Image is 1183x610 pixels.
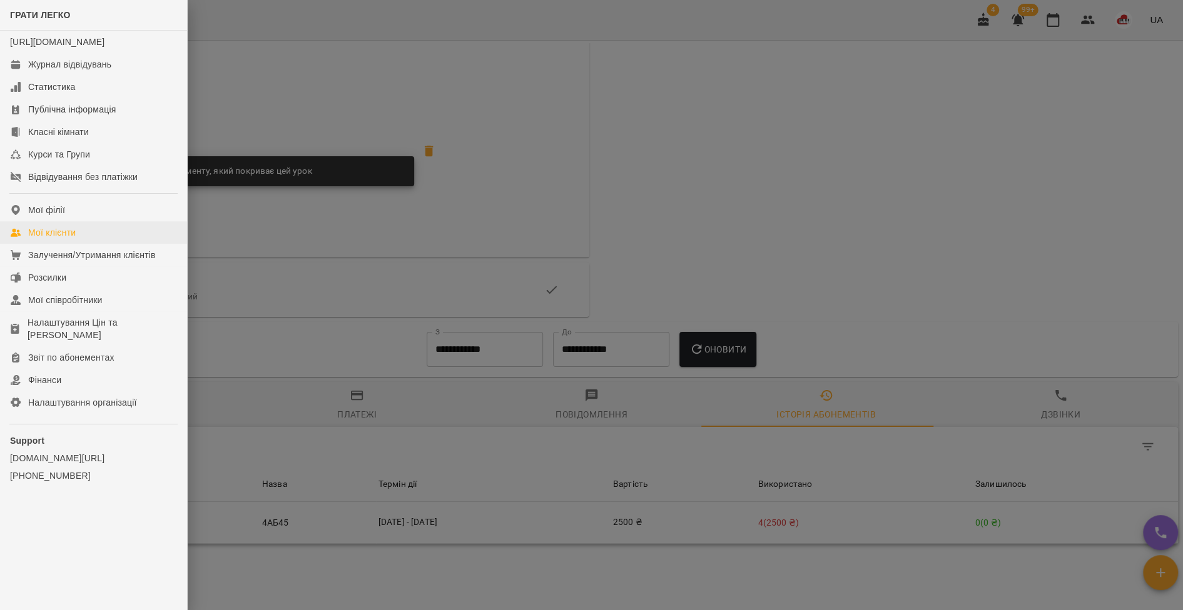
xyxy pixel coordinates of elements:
div: Журнал відвідувань [28,58,111,71]
div: Залучення/Утримання клієнтів [28,249,156,261]
div: Мої співробітники [28,294,103,306]
a: [URL][DOMAIN_NAME] [10,37,104,47]
div: Публічна інформація [28,103,116,116]
p: Support [10,434,177,447]
div: Розсилки [28,271,66,284]
div: Фінанси [28,374,61,386]
a: [DOMAIN_NAME][URL] [10,452,177,464]
div: Відвідування без платіжки [28,171,138,183]
div: Мої філії [28,204,65,216]
div: Налаштування Цін та [PERSON_NAME] [28,316,177,341]
a: [PHONE_NUMBER] [10,469,177,482]
div: Статистика [28,81,76,93]
div: Звіт по абонементах [28,351,114,364]
div: Налаштування організації [28,396,137,409]
div: Курси та Групи [28,148,90,161]
span: ГРАТИ ЛЕГКО [10,10,71,20]
div: Класні кімнати [28,126,89,138]
div: Мої клієнти [28,226,76,239]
